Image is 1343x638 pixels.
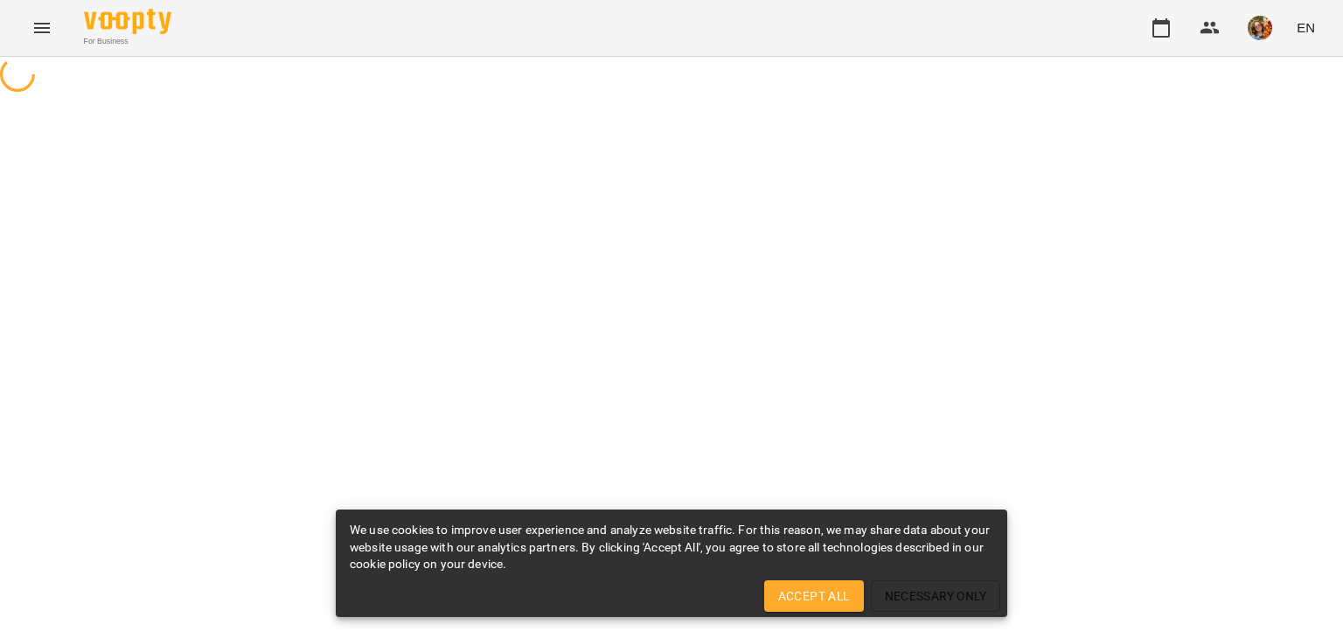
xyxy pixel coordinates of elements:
span: EN [1297,18,1315,37]
button: EN [1290,11,1322,44]
span: For Business [84,36,171,47]
img: Voopty Logo [84,9,171,34]
button: Menu [21,7,63,49]
img: 5f5fb25a74b6d8f1fdd4b878c8acc079.jpg [1248,16,1272,40]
